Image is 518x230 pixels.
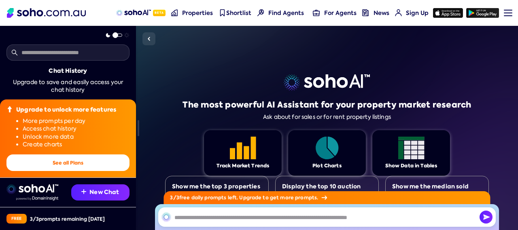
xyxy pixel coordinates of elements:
div: Upgrade to unlock more features [16,106,116,114]
img: news-nav icon [362,9,369,16]
img: Arrow icon [321,196,327,200]
img: properties-nav icon [171,9,178,16]
img: for-agents-nav icon [395,9,402,16]
span: Beta [153,10,166,16]
li: Access chat history [23,125,129,133]
img: Recommendation icon [81,189,86,194]
li: More prompts per day [23,117,129,125]
img: shortlist-nav icon [219,9,226,16]
img: Soho Logo [7,8,86,18]
img: Send icon [480,211,493,224]
img: Data provided by Domain Insight [16,196,58,200]
img: sohoai logo [284,74,370,91]
li: Unlock more data [23,133,129,141]
img: sohoAI logo [116,10,151,16]
span: Sign Up [406,9,429,17]
div: Track Market Trends [217,162,270,169]
div: Show me the median sold prices in [DATE] by state [392,183,482,198]
button: Send [480,211,493,224]
div: Show me the top 3 properties in [GEOGRAPHIC_DATA] [172,183,262,198]
div: 3 / 3 prompts remaining [DATE] [30,215,105,222]
div: Plot Charts [312,162,342,169]
span: Properties [182,9,213,17]
img: google-play icon [466,8,499,18]
button: See all Plans [6,154,129,171]
img: Sidebar toggle icon [144,34,154,44]
img: Feature 1 icon [230,137,256,159]
div: Chat History [49,67,87,75]
img: Find agents icon [257,9,264,16]
img: SohoAI logo black [161,212,171,222]
img: for-agents-nav icon [313,9,320,16]
div: Ask about for sales or for rent property listings [263,114,391,120]
span: For Agents [324,9,357,17]
div: 3 / 3 free daily prompts left. Upgrade to get more prompts. [163,191,490,204]
span: Find Agents [268,9,304,17]
span: Shortlist [226,9,251,17]
div: Free [6,214,27,224]
li: Create charts [23,141,129,149]
div: Upgrade to save and easily access your chat history [6,78,129,94]
h1: The most powerful AI Assistant for your property market research [183,99,471,110]
span: News [374,9,389,17]
img: Feature 1 icon [314,137,340,159]
img: sohoai logo [6,184,58,194]
img: Upgrade icon [6,106,13,112]
img: app-store icon [433,8,463,18]
div: Display the top 10 auction results in [GEOGRAPHIC_DATA] this year [282,183,372,214]
button: New Chat [71,184,129,200]
div: Show Data in Tables [385,162,437,169]
img: Feature 1 icon [398,137,425,159]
